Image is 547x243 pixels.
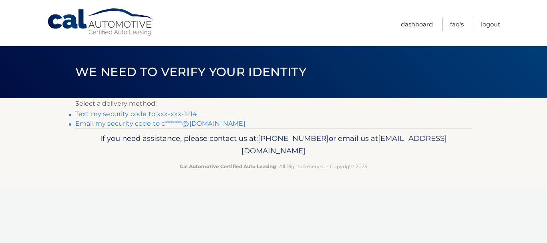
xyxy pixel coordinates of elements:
span: [PHONE_NUMBER] [258,134,329,143]
span: We need to verify your identity [75,64,306,79]
a: Text my security code to xxx-xxx-1214 [75,110,197,118]
a: Dashboard [401,18,433,31]
p: If you need assistance, please contact us at: or email us at [80,132,467,158]
a: Logout [481,18,500,31]
a: Email my security code to c*******@[DOMAIN_NAME] [75,120,245,127]
a: Cal Automotive [47,8,155,36]
a: FAQ's [450,18,464,31]
strong: Cal Automotive Certified Auto Leasing [180,163,276,169]
p: - All Rights Reserved - Copyright 2025 [80,162,467,171]
p: Select a delivery method: [75,98,472,109]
